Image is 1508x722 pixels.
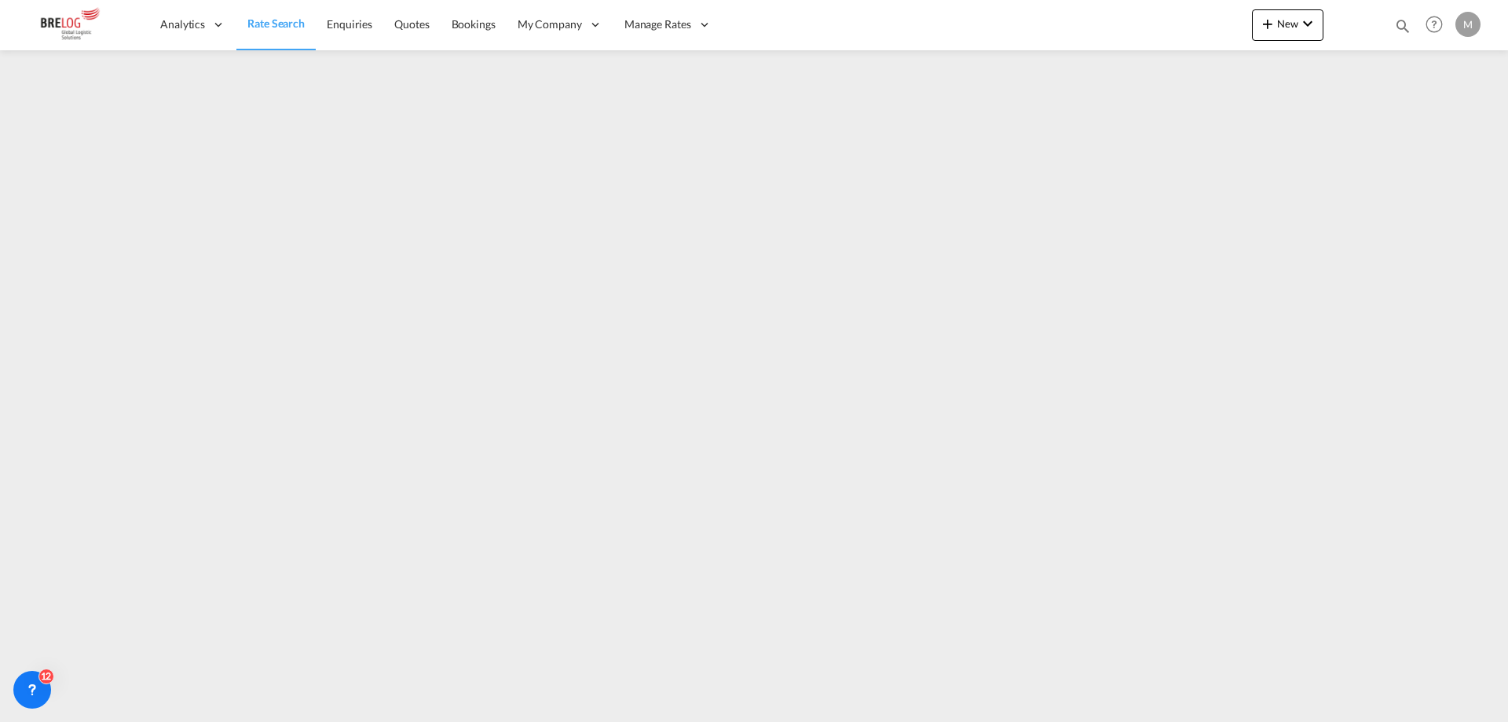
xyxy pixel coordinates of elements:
[1258,17,1317,30] span: New
[1258,14,1277,33] md-icon: icon-plus 400-fg
[1455,12,1481,37] div: M
[1421,11,1448,38] span: Help
[394,17,429,31] span: Quotes
[1421,11,1455,39] div: Help
[1298,14,1317,33] md-icon: icon-chevron-down
[247,16,305,30] span: Rate Search
[624,16,691,32] span: Manage Rates
[327,17,372,31] span: Enquiries
[1394,17,1411,35] md-icon: icon-magnify
[452,17,496,31] span: Bookings
[1252,9,1323,41] button: icon-plus 400-fgNewicon-chevron-down
[1394,17,1411,41] div: icon-magnify
[160,16,205,32] span: Analytics
[24,7,130,42] img: daae70a0ee2511ecb27c1fb462fa6191.png
[518,16,582,32] span: My Company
